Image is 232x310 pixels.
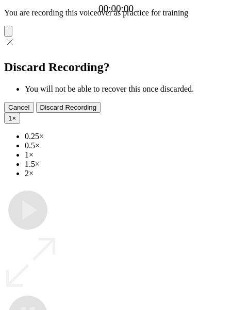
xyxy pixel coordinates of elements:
a: 00:00:00 [98,3,134,14]
button: Cancel [4,102,34,113]
p: You are recording this voiceover as practice for training [4,8,228,18]
li: You will not be able to recover this once discarded. [25,84,228,94]
li: 2× [25,169,228,178]
li: 1× [25,150,228,160]
li: 1.5× [25,160,228,169]
button: 1× [4,113,20,124]
button: Discard Recording [36,102,101,113]
li: 0.25× [25,132,228,141]
li: 0.5× [25,141,228,150]
span: 1 [8,114,12,122]
h2: Discard Recording? [4,60,228,74]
